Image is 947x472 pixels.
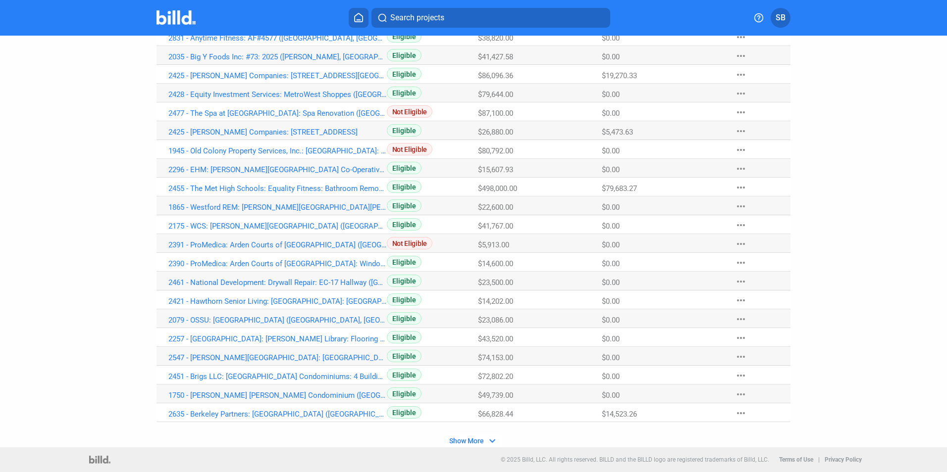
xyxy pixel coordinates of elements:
[602,372,620,381] span: $0.00
[735,276,747,287] mat-icon: more_horiz
[168,184,387,193] a: 2455 - The Met High Schools: Equality Fitness: Bathroom Remodels ([GEOGRAPHIC_DATA], [GEOGRAPHIC_...
[387,124,421,137] span: Eligible
[602,353,620,362] span: $0.00
[387,199,421,212] span: Eligible
[776,12,786,24] span: SB
[387,49,421,61] span: Eligible
[602,52,620,61] span: $0.00
[735,69,747,81] mat-icon: more_horiz
[735,163,747,175] mat-icon: more_horiz
[779,456,813,463] b: Terms of Use
[478,52,513,61] span: $41,427.58
[478,146,513,155] span: $80,792.00
[602,90,620,99] span: $0.00
[478,334,513,343] span: $43,520.00
[168,146,387,155] a: 1945 - Old Colony Property Services, Inc.: [GEOGRAPHIC_DATA]: B's & C's ([GEOGRAPHIC_DATA]
[602,316,620,325] span: $0.00
[387,87,421,99] span: Eligible
[478,184,517,193] span: $498,000.00
[602,165,620,174] span: $0.00
[735,257,747,269] mat-icon: more_horiz
[478,297,513,306] span: $14,202.00
[168,240,387,249] a: 2391 - ProMedica: Arden Courts of [GEOGRAPHIC_DATA] ([GEOGRAPHIC_DATA], [GEOGRAPHIC_DATA]) (3)
[735,407,747,419] mat-icon: more_horiz
[387,105,432,118] span: Not Eligible
[478,165,513,174] span: $15,607.93
[602,222,620,231] span: $0.00
[735,50,747,62] mat-icon: more_horiz
[818,456,820,463] p: |
[168,34,387,43] a: 2831 - Anytime Fitness: AF#4577 ([GEOGRAPHIC_DATA], [GEOGRAPHIC_DATA]) (1)
[446,434,501,447] button: Show More
[390,12,444,24] span: Search projects
[735,144,747,156] mat-icon: more_horiz
[387,406,421,419] span: Eligible
[168,109,387,118] a: 2477 - The Spa at [GEOGRAPHIC_DATA]: Spa Renovation ([GEOGRAPHIC_DATA], [GEOGRAPHIC_DATA]) (1)
[735,351,747,363] mat-icon: more_horiz
[735,313,747,325] mat-icon: more_horiz
[478,410,513,419] span: $66,828.44
[168,410,387,419] a: 2635 - Berkeley Partners: [GEOGRAPHIC_DATA] ([GEOGRAPHIC_DATA], ) (1)
[89,456,110,464] img: logo
[735,332,747,344] mat-icon: more_horiz
[602,109,620,118] span: $0.00
[478,240,509,249] span: $5,913.00
[371,8,610,28] button: Search projects
[501,456,769,463] p: © 2025 Billd, LLC. All rights reserved. BILLD and the BILLD logo are registered trademarks of Bil...
[602,259,620,268] span: $0.00
[735,88,747,99] mat-icon: more_horiz
[387,237,432,249] span: Not Eligible
[478,278,513,287] span: $23,500.00
[771,8,790,28] button: SB
[602,391,620,400] span: $0.00
[735,238,747,250] mat-icon: more_horiz
[387,312,421,325] span: Eligible
[602,146,620,155] span: $0.00
[478,90,513,99] span: $79,644.00
[478,222,513,231] span: $41,767.00
[602,34,620,43] span: $0.00
[387,181,421,193] span: Eligible
[602,71,637,80] span: $19,270.33
[602,410,637,419] span: $14,523.26
[602,297,620,306] span: $0.00
[735,219,747,231] mat-icon: more_horiz
[478,109,513,118] span: $87,100.00
[478,372,513,381] span: $72,802.20
[387,68,421,80] span: Eligible
[825,456,862,463] b: Privacy Policy
[157,10,196,25] img: Billd Company Logo
[168,165,387,174] a: 2296 - EHM: [PERSON_NAME][GEOGRAPHIC_DATA] Co-Operative: Building 2 & Garage ([GEOGRAPHIC_DATA], ...
[602,278,620,287] span: $0.00
[735,182,747,193] mat-icon: more_horiz
[602,240,620,249] span: $0.00
[168,90,387,99] a: 2428 - Equity Investment Services: MetroWest Shoppes ([GEOGRAPHIC_DATA], [GEOGRAPHIC_DATA]) (1)
[602,128,633,137] span: $5,473.63
[735,125,747,137] mat-icon: more_horiz
[735,200,747,212] mat-icon: more_horiz
[735,388,747,400] mat-icon: more_horiz
[478,128,513,137] span: $26,880.00
[168,52,387,61] a: 2035 - Big Y Foods Inc: #73: 2025 ([PERSON_NAME], [GEOGRAPHIC_DATA]) (2)
[478,353,513,362] span: $74,153.00
[387,369,421,381] span: Eligible
[486,435,498,447] mat-icon: expand_more
[168,353,387,362] a: 2547 - [PERSON_NAME][GEOGRAPHIC_DATA]: [GEOGRAPHIC_DATA]: Bathroom ([GEOGRAPHIC_DATA], [GEOGRAPHI...
[168,372,387,381] a: 2451 - Brigs LLC: [GEOGRAPHIC_DATA] Condominiums: 4 Buildings ([GEOGRAPHIC_DATA], [GEOGRAPHIC_DAT...
[168,71,387,80] a: 2425 - [PERSON_NAME] Companies: [STREET_ADDRESS][GEOGRAPHIC_DATA][STREET_ADDRESS][PERSON_NAME]
[168,278,387,287] a: 2461 - National Development: Drywall Repair: EC-17 Hallway ([GEOGRAPHIC_DATA], [GEOGRAPHIC_DATA])...
[168,222,387,231] a: 2175 - WCS: [PERSON_NAME][GEOGRAPHIC_DATA] ([GEOGRAPHIC_DATA], [GEOGRAPHIC_DATA]) (1)
[478,259,513,268] span: $14,600.00
[478,316,513,325] span: $23,086.00
[735,31,747,43] mat-icon: more_horiz
[387,218,421,231] span: Eligible
[387,30,421,43] span: Eligible
[478,34,513,43] span: $38,820.00
[478,391,513,400] span: $49,739.00
[387,256,421,268] span: Eligible
[168,334,387,343] a: 2257 - [GEOGRAPHIC_DATA]: [PERSON_NAME] Library: Flooring ([GEOGRAPHIC_DATA], [GEOGRAPHIC_DATA]) (2)
[387,331,421,343] span: Eligible
[387,387,421,400] span: Eligible
[168,203,387,212] a: 1865 - Westford REM: [PERSON_NAME][GEOGRAPHIC_DATA][PERSON_NAME]: 2025 Painting ([PERSON_NAME][GE...
[168,128,387,137] a: 2425 - [PERSON_NAME] Companies: [STREET_ADDRESS]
